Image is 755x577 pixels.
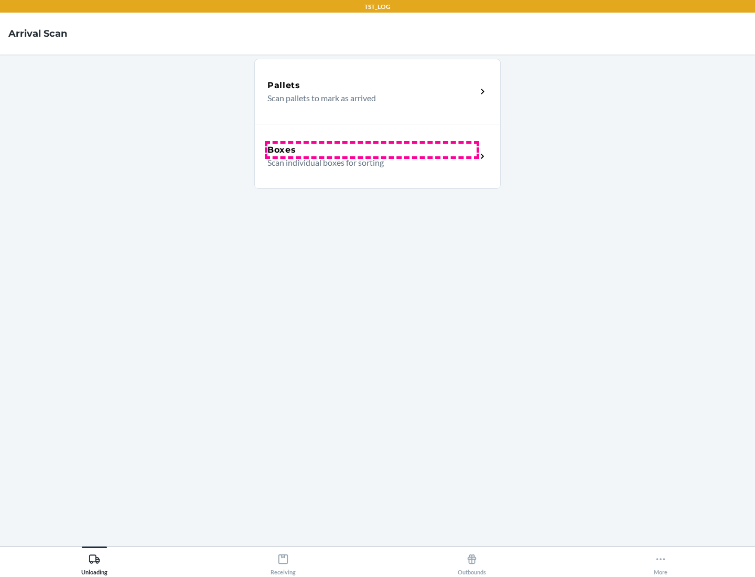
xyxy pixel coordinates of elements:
[8,27,67,40] h4: Arrival Scan
[267,92,468,104] p: Scan pallets to mark as arrived
[271,549,296,575] div: Receiving
[267,144,296,156] h5: Boxes
[377,547,566,575] button: Outbounds
[254,124,501,189] a: BoxesScan individual boxes for sorting
[81,549,107,575] div: Unloading
[254,59,501,124] a: PalletsScan pallets to mark as arrived
[267,156,468,169] p: Scan individual boxes for sorting
[654,549,667,575] div: More
[566,547,755,575] button: More
[458,549,486,575] div: Outbounds
[267,79,300,92] h5: Pallets
[364,2,391,12] p: TST_LOG
[189,547,377,575] button: Receiving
